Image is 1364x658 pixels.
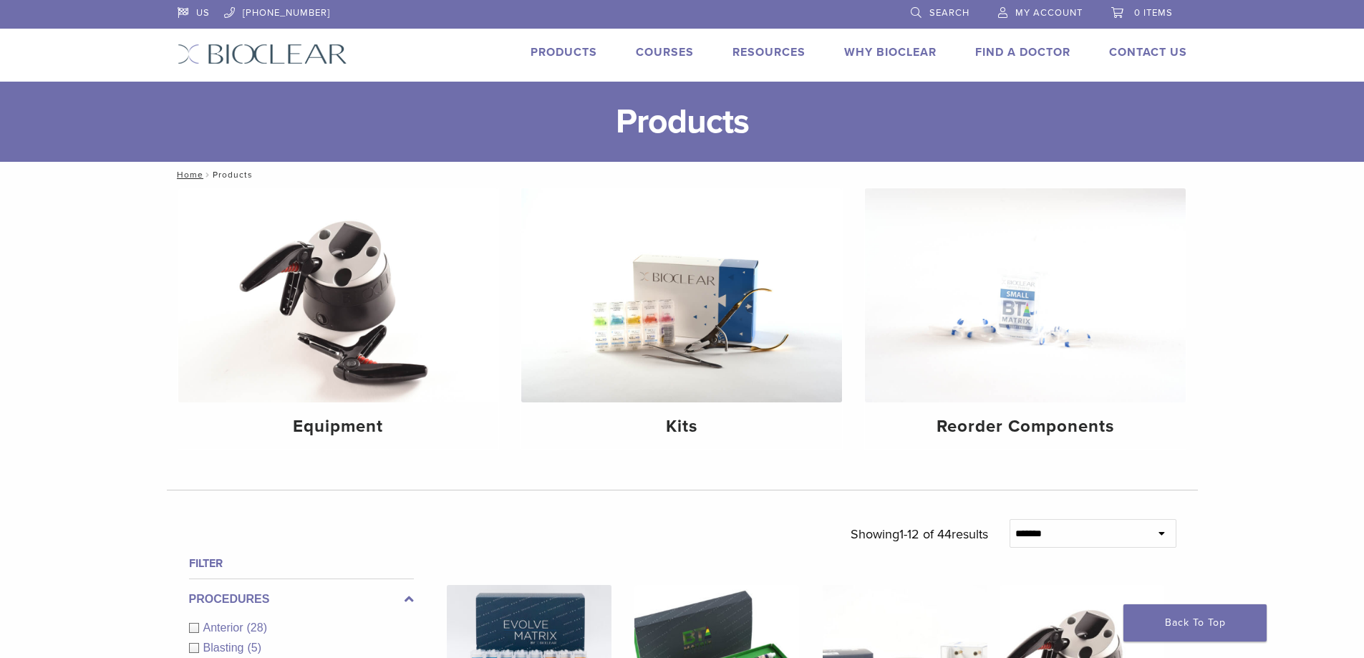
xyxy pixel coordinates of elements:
[247,642,261,654] span: (5)
[521,188,842,449] a: Kits
[1123,604,1267,642] a: Back To Top
[203,621,247,634] span: Anterior
[865,188,1186,402] img: Reorder Components
[975,45,1070,59] a: Find A Doctor
[844,45,937,59] a: Why Bioclear
[178,188,499,449] a: Equipment
[636,45,694,59] a: Courses
[178,188,499,402] img: Equipment
[521,188,842,402] img: Kits
[190,414,488,440] h4: Equipment
[1134,7,1173,19] span: 0 items
[167,162,1198,188] nav: Products
[851,519,988,549] p: Showing results
[876,414,1174,440] h4: Reorder Components
[929,7,969,19] span: Search
[203,171,213,178] span: /
[899,526,952,542] span: 1-12 of 44
[189,591,414,608] label: Procedures
[531,45,597,59] a: Products
[1109,45,1187,59] a: Contact Us
[1015,7,1083,19] span: My Account
[732,45,806,59] a: Resources
[247,621,267,634] span: (28)
[189,555,414,572] h4: Filter
[865,188,1186,449] a: Reorder Components
[203,642,248,654] span: Blasting
[533,414,831,440] h4: Kits
[178,44,347,64] img: Bioclear
[173,170,203,180] a: Home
